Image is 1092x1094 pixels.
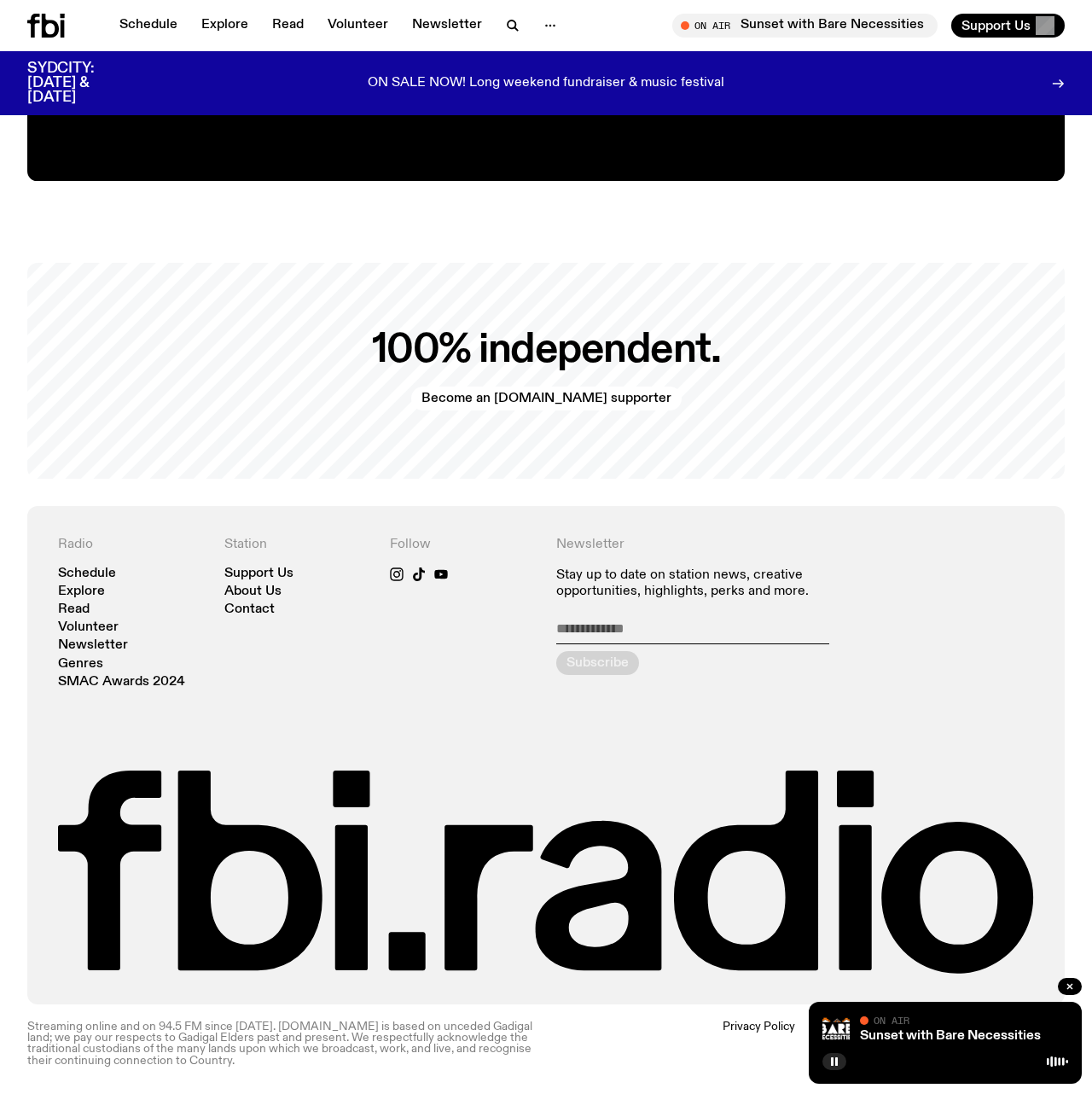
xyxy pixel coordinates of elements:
button: Support Us [951,14,1065,38]
img: Bare Necessities [822,1015,850,1043]
a: Contact [224,603,275,616]
a: Privacy Policy [723,1021,795,1067]
a: About Us [224,585,282,598]
p: Streaming online and on 94.5 FM since [DATE]. [DOMAIN_NAME] is based on unceded Gadigal land; we ... [27,1021,536,1067]
a: Explore [58,585,105,598]
a: Volunteer [58,621,119,634]
a: SMAC Awards 2024 [58,676,185,689]
span: Support Us [961,18,1031,33]
a: Newsletter [58,639,128,652]
a: Explore [191,14,258,38]
h4: Follow [390,537,536,553]
a: Sunset with Bare Necessities [860,1029,1041,1043]
p: ON SALE NOW! Long weekend fundraiser & music festival [368,76,724,91]
span: On Air [874,1015,909,1026]
button: On AirSunset with Bare Necessities [672,14,938,38]
h3: SYDCITY: [DATE] & [DATE] [27,61,136,105]
p: Stay up to date on station news, creative opportunities, highlights, perks and more. [556,567,868,600]
h4: Newsletter [556,537,868,553]
a: Read [262,14,314,38]
a: Support Us [224,567,293,580]
a: Schedule [58,567,116,580]
h2: 100% independent. [372,331,721,370]
h4: Radio [58,537,204,553]
a: Read [58,603,90,616]
a: Newsletter [402,14,492,38]
a: Genres [58,658,103,671]
a: Schedule [109,14,188,38]
a: Volunteer [317,14,398,38]
button: Subscribe [556,651,639,675]
a: Become an [DOMAIN_NAME] supporter [411,387,682,410]
h4: Station [224,537,370,553]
